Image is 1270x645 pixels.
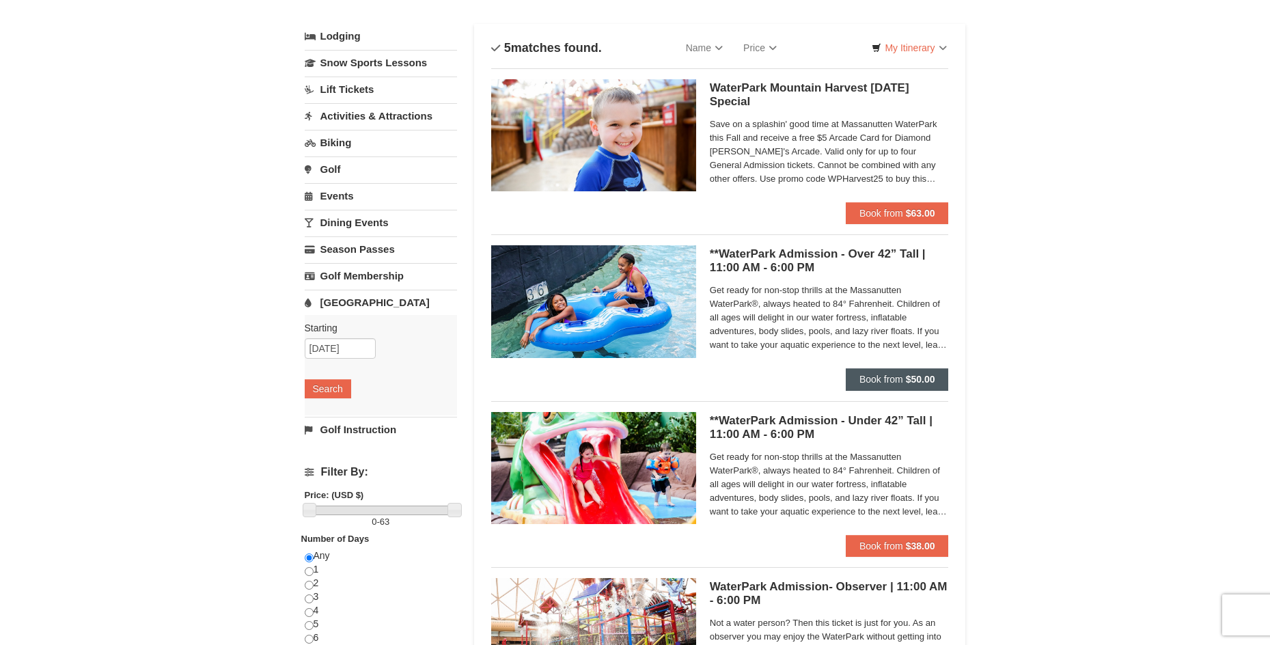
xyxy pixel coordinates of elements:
span: Book from [859,374,903,385]
span: 0 [372,517,376,527]
h5: **WaterPark Admission - Under 42” Tall | 11:00 AM - 6:00 PM [710,414,949,441]
a: Golf Membership [305,263,457,288]
strong: $50.00 [906,374,935,385]
h5: WaterPark Admission- Observer | 11:00 AM - 6:00 PM [710,580,949,607]
h5: **WaterPark Admission - Over 42” Tall | 11:00 AM - 6:00 PM [710,247,949,275]
span: 63 [380,517,389,527]
a: My Itinerary [863,38,955,58]
button: Search [305,379,351,398]
span: Save on a splashin' good time at Massanutten WaterPark this Fall and receive a free $5 Arcade Car... [710,118,949,186]
strong: $63.00 [906,208,935,219]
button: Book from $63.00 [846,202,949,224]
label: Starting [305,321,447,335]
a: Dining Events [305,210,457,235]
a: Golf Instruction [305,417,457,442]
a: Season Passes [305,236,457,262]
h5: WaterPark Mountain Harvest [DATE] Special [710,81,949,109]
img: 6619917-738-d4d758dd.jpg [491,412,696,524]
strong: $38.00 [906,540,935,551]
a: Price [733,34,787,61]
a: Activities & Attractions [305,103,457,128]
button: Book from $38.00 [846,535,949,557]
span: Book from [859,208,903,219]
span: Get ready for non-stop thrills at the Massanutten WaterPark®, always heated to 84° Fahrenheit. Ch... [710,450,949,519]
span: Book from [859,540,903,551]
span: Get ready for non-stop thrills at the Massanutten WaterPark®, always heated to 84° Fahrenheit. Ch... [710,284,949,352]
a: Name [676,34,733,61]
h4: matches found. [491,41,602,55]
a: Snow Sports Lessons [305,50,457,75]
img: 6619917-726-5d57f225.jpg [491,245,696,357]
a: Events [305,183,457,208]
strong: Price: (USD $) [305,490,364,500]
a: Biking [305,130,457,155]
a: [GEOGRAPHIC_DATA] [305,290,457,315]
h4: Filter By: [305,466,457,478]
label: - [305,515,457,529]
a: Lodging [305,24,457,49]
a: Golf [305,156,457,182]
strong: Number of Days [301,534,370,544]
span: 5 [504,41,511,55]
img: 6619917-1412-d332ca3f.jpg [491,79,696,191]
button: Book from $50.00 [846,368,949,390]
a: Lift Tickets [305,77,457,102]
